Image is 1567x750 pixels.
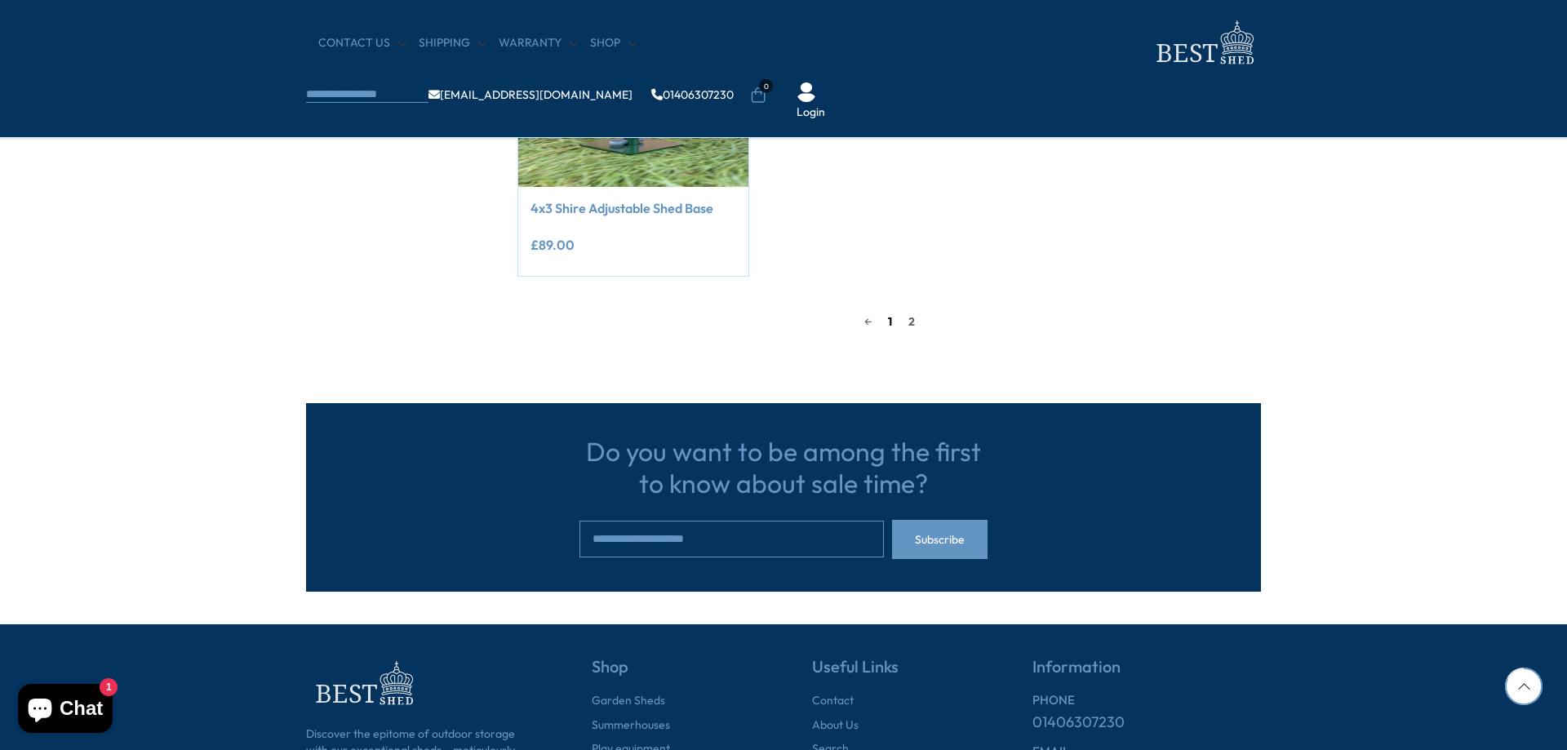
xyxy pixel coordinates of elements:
[592,717,670,734] a: Summerhouses
[812,693,854,709] a: Contact
[428,89,633,100] a: [EMAIL_ADDRESS][DOMAIN_NAME]
[13,684,118,737] inbox-online-store-chat: Shopify online store chat
[759,79,773,93] span: 0
[318,35,406,51] a: CONTACT US
[915,534,965,545] span: Subscribe
[812,717,859,734] a: About Us
[592,657,755,693] h5: Shop
[1032,693,1261,708] h6: PHONE
[797,104,825,121] a: Login
[812,657,975,693] h5: Useful Links
[892,520,988,559] button: Subscribe
[306,657,420,710] img: footer-logo
[579,436,988,499] h3: Do you want to be among the first to know about sale time?
[419,35,486,51] a: Shipping
[856,309,880,334] a: ←
[590,35,637,51] a: Shop
[1032,657,1261,693] h5: Information
[530,238,575,251] ins: £89.00
[1147,16,1261,69] img: logo
[530,199,736,217] a: 4x3 Shire Adjustable Shed Base
[499,35,578,51] a: Warranty
[1032,712,1125,732] a: 01406307230
[592,693,665,709] a: Garden Sheds
[750,87,766,104] a: 0
[880,309,900,334] a: 1
[797,82,816,102] img: User Icon
[651,89,734,100] a: 01406307230
[900,309,923,334] span: 2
